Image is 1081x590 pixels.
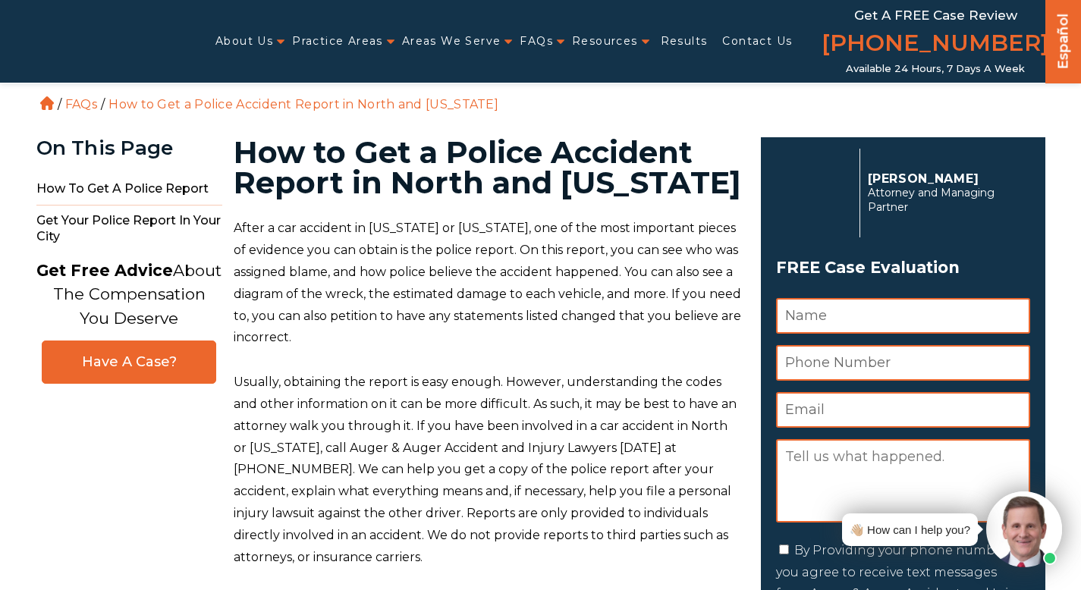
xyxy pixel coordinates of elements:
[36,206,222,253] span: Get Your Police Report in Your City
[868,186,1022,215] span: Attorney and Managing Partner
[42,341,216,384] a: Have A Case?
[36,174,222,206] span: How to Get a Police Report
[854,8,1017,23] span: Get a FREE Case Review
[58,353,200,371] span: Have A Case?
[234,221,741,344] span: After a car accident in [US_STATE] or [US_STATE], one of the most important pieces of evidence yo...
[292,26,383,57] a: Practice Areas
[105,97,502,111] li: How to Get a Police Accident Report in North and [US_STATE]
[661,26,708,57] a: Results
[776,345,1030,381] input: Phone Number
[846,63,1025,75] span: Available 24 Hours, 7 Days a Week
[520,26,553,57] a: FAQs
[822,27,1049,63] a: [PHONE_NUMBER]
[40,96,54,110] a: Home
[402,26,501,57] a: Areas We Serve
[776,392,1030,428] input: Email
[215,26,273,57] a: About Us
[234,375,737,563] span: Usually, obtaining the report is easy enough. However, understanding the codes and other informat...
[986,491,1062,567] img: Intaker widget Avatar
[572,26,638,57] a: Resources
[234,137,743,198] h1: How to Get a Police Accident Report in North and [US_STATE]
[65,97,97,111] a: FAQs
[9,28,186,55] img: Auger & Auger Accident and Injury Lawyers Logo
[776,253,1030,282] h3: FREE Case Evaluation
[722,26,792,57] a: Contact Us
[776,155,852,231] img: Herbert Auger
[36,261,173,280] strong: Get Free Advice
[850,519,970,540] div: 👋🏼 How can I help you?
[868,171,1022,186] p: [PERSON_NAME]
[36,259,222,331] p: About The Compensation You Deserve
[36,137,222,159] div: On This Page
[776,298,1030,334] input: Name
